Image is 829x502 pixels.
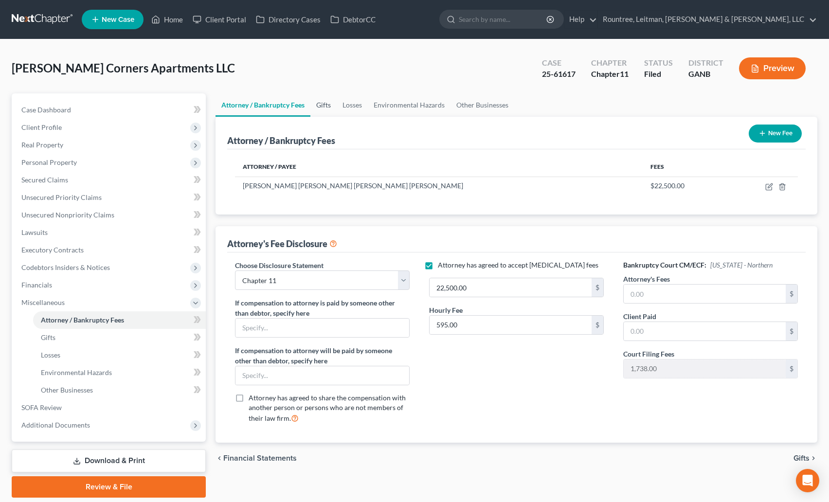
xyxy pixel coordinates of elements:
[14,241,206,259] a: Executory Contracts
[21,298,65,306] span: Miscellaneous
[21,141,63,149] span: Real Property
[21,246,84,254] span: Executory Contracts
[14,206,206,224] a: Unsecured Nonpriority Claims
[796,469,819,492] div: Open Intercom Messenger
[739,57,806,79] button: Preview
[623,349,674,359] label: Court Filing Fees
[33,311,206,329] a: Attorney / Bankruptcy Fees
[21,193,102,201] span: Unsecured Priority Claims
[33,364,206,381] a: Environmental Hazards
[793,454,810,462] span: Gifts
[41,386,93,394] span: Other Businesses
[459,10,548,28] input: Search by name...
[235,345,410,366] label: If compensation to attorney will be paid by someone other than debtor, specify here
[325,11,380,28] a: DebtorCC
[223,454,297,462] span: Financial Statements
[41,351,60,359] span: Losses
[249,394,406,422] span: Attorney has agreed to share the compensation with another person or persons who are not members ...
[188,11,251,28] a: Client Portal
[624,322,786,341] input: 0.00
[41,368,112,376] span: Environmental Hazards
[644,69,673,80] div: Filed
[33,381,206,399] a: Other Businesses
[623,311,656,322] label: Client Paid
[235,366,409,385] input: Specify...
[438,261,598,269] span: Attorney has agreed to accept [MEDICAL_DATA] fees
[227,135,335,146] div: Attorney / Bankruptcy Fees
[598,11,817,28] a: Rountree, Leitman, [PERSON_NAME] & [PERSON_NAME], LLC
[41,333,55,341] span: Gifts
[21,158,77,166] span: Personal Property
[243,181,463,190] span: [PERSON_NAME] [PERSON_NAME] [PERSON_NAME] [PERSON_NAME]
[12,476,206,498] a: Review & File
[368,93,451,117] a: Environmental Hazards
[21,106,71,114] span: Case Dashboard
[216,454,297,462] button: chevron_left Financial Statements
[624,359,786,378] input: 0.00
[430,278,592,297] input: 0.00
[21,228,48,236] span: Lawsuits
[14,224,206,241] a: Lawsuits
[235,298,410,318] label: If compensation to attorney is paid by someone other than debtor, specify here
[21,211,114,219] span: Unsecured Nonpriority Claims
[623,274,670,284] label: Attorney's Fees
[620,69,629,78] span: 11
[786,322,797,341] div: $
[564,11,597,28] a: Help
[710,261,773,269] span: [US_STATE] - Northern
[650,181,685,190] span: $22,500.00
[310,93,337,117] a: Gifts
[21,123,62,131] span: Client Profile
[451,93,514,117] a: Other Businesses
[810,454,817,462] i: chevron_right
[216,93,310,117] a: Attorney / Bankruptcy Fees
[650,163,664,170] span: Fees
[227,238,337,250] div: Attorney's Fee Disclosure
[688,69,723,80] div: GANB
[429,305,463,315] label: Hourly Fee
[33,329,206,346] a: Gifts
[14,189,206,206] a: Unsecured Priority Claims
[591,57,629,69] div: Chapter
[793,454,817,462] button: Gifts chevron_right
[623,260,798,270] h6: Bankruptcy Court CM/ECF:
[243,163,296,170] span: Attorney / Payee
[235,260,324,270] label: Choose Disclosure Statement
[542,57,576,69] div: Case
[251,11,325,28] a: Directory Cases
[14,399,206,416] a: SOFA Review
[12,61,235,75] span: [PERSON_NAME] Corners Apartments LLC
[102,16,134,23] span: New Case
[786,285,797,303] div: $
[21,403,62,412] span: SOFA Review
[41,316,124,324] span: Attorney / Bankruptcy Fees
[33,346,206,364] a: Losses
[786,359,797,378] div: $
[749,125,802,143] button: New Fee
[688,57,723,69] div: District
[624,285,786,303] input: 0.00
[216,454,223,462] i: chevron_left
[14,101,206,119] a: Case Dashboard
[12,449,206,472] a: Download & Print
[21,421,90,429] span: Additional Documents
[592,278,603,297] div: $
[21,281,52,289] span: Financials
[21,176,68,184] span: Secured Claims
[337,93,368,117] a: Losses
[591,69,629,80] div: Chapter
[592,316,603,334] div: $
[21,263,110,271] span: Codebtors Insiders & Notices
[146,11,188,28] a: Home
[14,171,206,189] a: Secured Claims
[430,316,592,334] input: 0.00
[644,57,673,69] div: Status
[542,69,576,80] div: 25-61617
[235,319,409,337] input: Specify...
